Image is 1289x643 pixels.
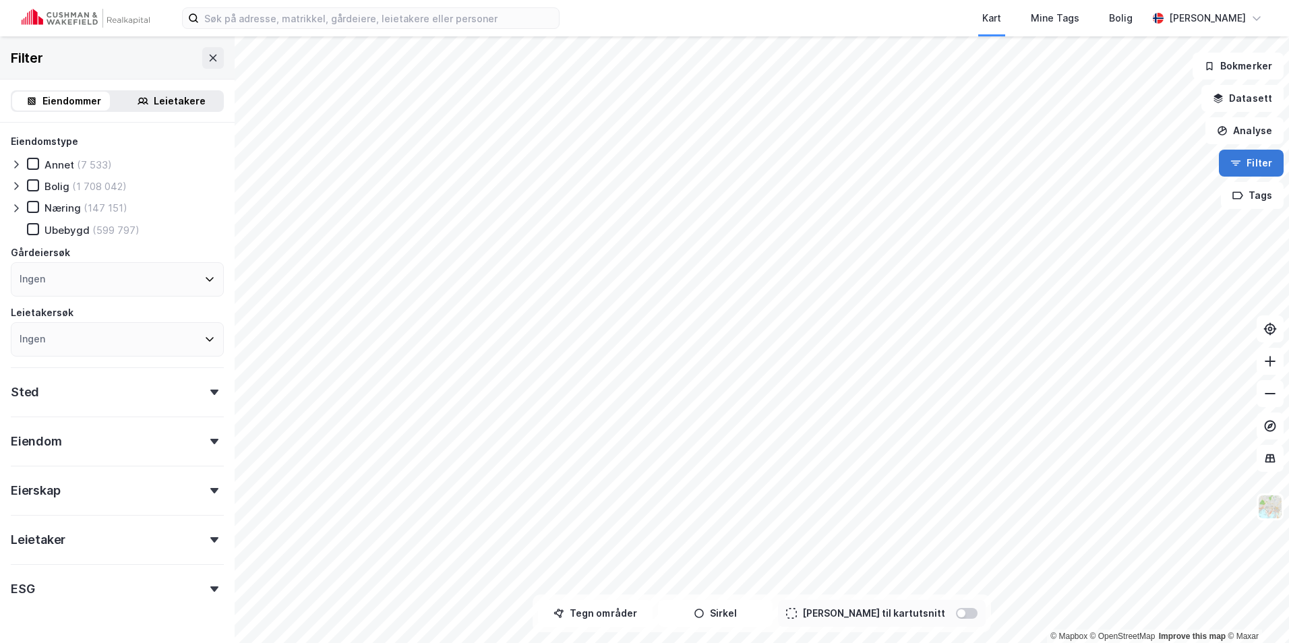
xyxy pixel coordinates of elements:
[11,532,65,548] div: Leietaker
[44,202,81,214] div: Næring
[44,158,74,171] div: Annet
[1201,85,1284,112] button: Datasett
[44,224,90,237] div: Ubebygd
[11,483,60,499] div: Eierskap
[42,93,101,109] div: Eiendommer
[92,224,140,237] div: (599 797)
[77,158,112,171] div: (7 533)
[11,245,70,261] div: Gårdeiersøk
[22,9,150,28] img: cushman-wakefield-realkapital-logo.202ea83816669bd177139c58696a8fa1.svg
[1050,632,1087,641] a: Mapbox
[1109,10,1133,26] div: Bolig
[1169,10,1246,26] div: [PERSON_NAME]
[84,202,127,214] div: (147 151)
[1219,150,1284,177] button: Filter
[1159,632,1226,641] a: Improve this map
[1221,182,1284,209] button: Tags
[1205,117,1284,144] button: Analyse
[72,180,127,193] div: (1 708 042)
[11,305,73,321] div: Leietakersøk
[1193,53,1284,80] button: Bokmerker
[802,605,945,621] div: [PERSON_NAME] til kartutsnitt
[11,433,62,450] div: Eiendom
[11,47,43,69] div: Filter
[1222,578,1289,643] div: Kontrollprogram for chat
[1222,578,1289,643] iframe: Chat Widget
[20,271,45,287] div: Ingen
[982,10,1001,26] div: Kart
[154,93,206,109] div: Leietakere
[20,331,45,347] div: Ingen
[1031,10,1079,26] div: Mine Tags
[11,384,39,400] div: Sted
[1090,632,1156,641] a: OpenStreetMap
[658,600,773,627] button: Sirkel
[11,581,34,597] div: ESG
[1257,494,1283,520] img: Z
[199,8,559,28] input: Søk på adresse, matrikkel, gårdeiere, leietakere eller personer
[538,600,653,627] button: Tegn områder
[11,133,78,150] div: Eiendomstype
[44,180,69,193] div: Bolig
